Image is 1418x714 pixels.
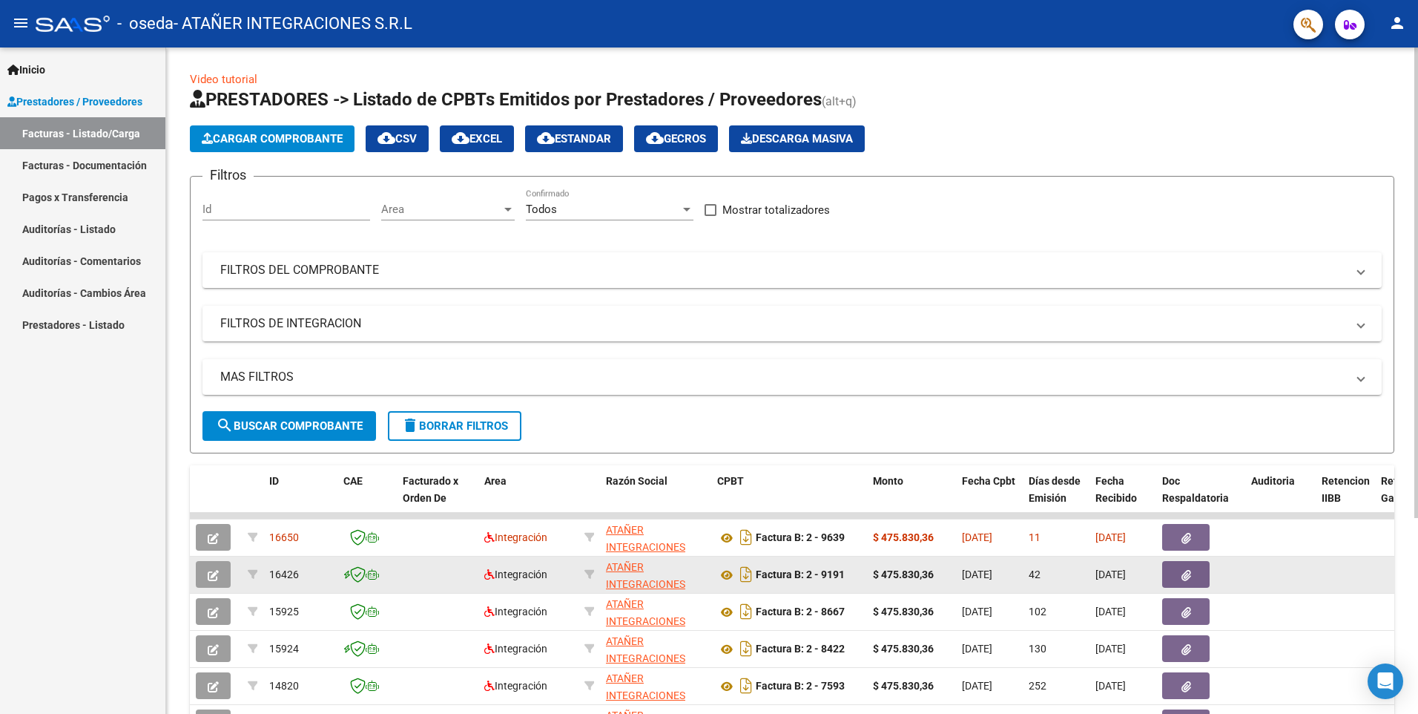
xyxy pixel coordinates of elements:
span: Integración [484,531,547,543]
span: [DATE] [1095,569,1126,580]
mat-icon: cloud_download [377,129,395,147]
mat-expansion-panel-header: MAS FILTROS [202,359,1382,395]
strong: $ 475.830,36 [873,569,934,580]
mat-panel-title: FILTROS DEL COMPROBANTE [220,262,1346,278]
span: Fecha Recibido [1095,475,1137,504]
span: Buscar Comprobante [216,419,363,433]
mat-icon: search [216,416,234,434]
span: PRESTADORES -> Listado de CPBTs Emitidos por Prestadores / Proveedores [190,89,822,110]
span: 15925 [269,606,299,618]
span: Inicio [7,62,45,78]
strong: $ 475.830,36 [873,643,934,655]
datatable-header-cell: CPBT [711,465,867,531]
span: 15924 [269,643,299,655]
button: Buscar Comprobante [202,411,376,441]
div: 30716229978 [606,670,705,701]
app-download-masive: Descarga masiva de comprobantes (adjuntos) [729,125,865,152]
a: Video tutorial [190,73,257,86]
span: 14820 [269,680,299,692]
button: CSV [366,125,429,152]
span: - ATAÑER INTEGRACIONES S.R.L [174,7,412,40]
span: Estandar [537,132,611,145]
button: Cargar Comprobante [190,125,354,152]
datatable-header-cell: Fecha Recibido [1089,465,1156,531]
span: Todos [526,203,557,216]
span: 130 [1029,643,1046,655]
span: CPBT [717,475,744,487]
strong: Factura B: 2 - 9191 [756,569,845,581]
span: CSV [377,132,417,145]
datatable-header-cell: Razón Social [600,465,711,531]
strong: $ 475.830,36 [873,531,934,543]
mat-expansion-panel-header: FILTROS DEL COMPROBANTE [202,252,1382,288]
span: ID [269,475,279,487]
span: EXCEL [452,132,502,145]
span: Facturado x Orden De [403,475,458,504]
span: Auditoria [1251,475,1295,487]
h3: Filtros [202,165,254,186]
span: CAE [343,475,363,487]
mat-icon: cloud_download [646,129,664,147]
button: Estandar [525,125,623,152]
span: Borrar Filtros [401,419,508,433]
i: Descargar documento [736,637,756,661]
span: Area [484,475,507,487]
button: EXCEL [440,125,514,152]
span: ATAÑER INTEGRACIONES S.R.L [606,635,685,681]
mat-icon: delete [401,416,419,434]
i: Descargar documento [736,600,756,623]
span: [DATE] [1095,680,1126,692]
span: Gecros [646,132,706,145]
span: Integración [484,680,547,692]
span: Razón Social [606,475,667,487]
strong: $ 475.830,36 [873,606,934,618]
strong: Factura B: 2 - 8667 [756,606,845,618]
strong: Factura B: 2 - 7593 [756,681,845,692]
mat-icon: cloud_download [452,129,469,147]
span: Area [381,203,501,216]
i: Descargar documento [736,525,756,549]
span: Integración [484,643,547,655]
div: 30716229978 [606,633,705,664]
span: Integración [484,569,547,580]
span: Monto [873,475,903,487]
span: [DATE] [1095,606,1126,618]
div: 30716229978 [606,596,705,627]
mat-expansion-panel-header: FILTROS DE INTEGRACION [202,306,1382,341]
mat-panel-title: MAS FILTROS [220,369,1346,385]
mat-icon: cloud_download [537,129,555,147]
div: 30716229978 [606,559,705,590]
span: [DATE] [962,606,992,618]
div: 30716229978 [606,522,705,553]
span: Integración [484,606,547,618]
span: Descarga Masiva [741,132,853,145]
datatable-header-cell: ID [263,465,337,531]
span: 102 [1029,606,1046,618]
span: 252 [1029,680,1046,692]
span: - oseda [117,7,174,40]
strong: Factura B: 2 - 9639 [756,532,845,544]
datatable-header-cell: Area [478,465,578,531]
mat-icon: menu [12,14,30,32]
datatable-header-cell: Auditoria [1245,465,1316,531]
span: Días desde Emisión [1029,475,1081,504]
datatable-header-cell: CAE [337,465,397,531]
datatable-header-cell: Doc Respaldatoria [1156,465,1245,531]
span: ATAÑER INTEGRACIONES S.R.L [606,598,685,644]
span: ATAÑER INTEGRACIONES S.R.L [606,524,685,570]
mat-icon: person [1388,14,1406,32]
span: Cargar Comprobante [202,132,343,145]
datatable-header-cell: Facturado x Orden De [397,465,478,531]
datatable-header-cell: Monto [867,465,956,531]
mat-panel-title: FILTROS DE INTEGRACION [220,315,1346,332]
span: [DATE] [962,643,992,655]
span: Retencion IIBB [1322,475,1370,504]
datatable-header-cell: Retencion IIBB [1316,465,1375,531]
span: [DATE] [1095,643,1126,655]
button: Gecros [634,125,718,152]
strong: Factura B: 2 - 8422 [756,643,845,655]
span: ATAÑER INTEGRACIONES S.R.L [606,561,685,607]
datatable-header-cell: Días desde Emisión [1023,465,1089,531]
strong: $ 475.830,36 [873,680,934,692]
span: [DATE] [962,569,992,580]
